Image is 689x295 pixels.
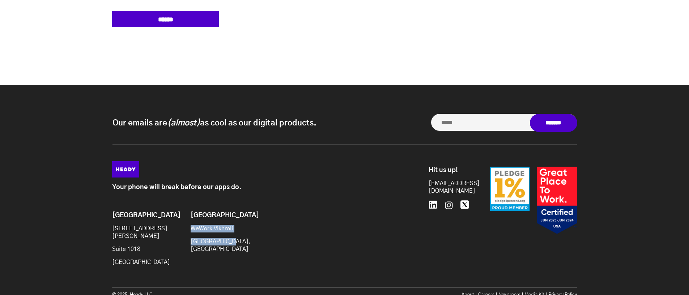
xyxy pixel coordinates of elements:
[112,212,171,220] h6: [GEOGRAPHIC_DATA]
[112,117,316,128] p: Our emails are as cool as our digital products.
[191,225,249,232] p: WeWork Vikhroli
[191,238,249,253] p: [GEOGRAPHIC_DATA], [GEOGRAPHIC_DATA]
[191,212,249,220] h6: [GEOGRAPHIC_DATA]
[167,119,200,127] i: (almost)
[112,258,171,266] p: [GEOGRAPHIC_DATA]
[429,167,472,175] h6: Hit us up!
[429,180,472,195] a: [EMAIL_ADDRESS][DOMAIN_NAME]
[112,245,171,253] p: Suite 1018
[112,184,396,191] p: Your phone will break before our apps do.
[112,161,139,178] img: Heady_Logo_Web-01 (1)
[112,225,171,240] p: [STREET_ADDRESS][PERSON_NAME]
[490,167,577,234] img: Badges-24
